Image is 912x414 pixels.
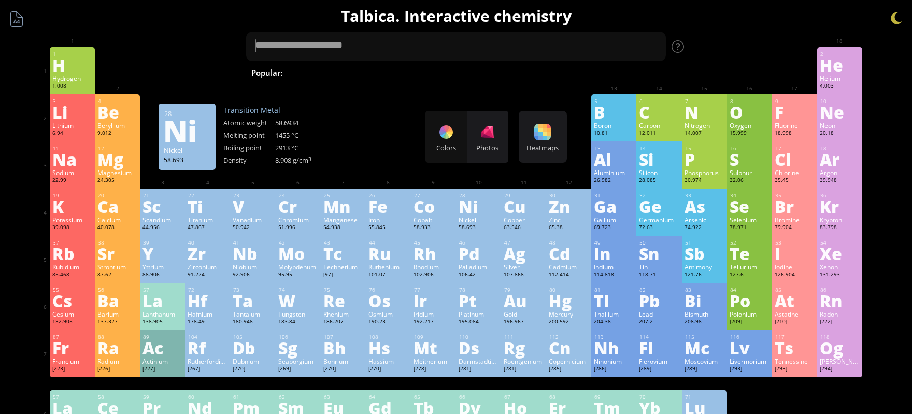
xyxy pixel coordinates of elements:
[53,192,92,199] div: 19
[594,292,634,309] div: Tl
[639,177,679,185] div: 28.085
[142,224,182,232] div: 44.956
[820,177,860,185] div: 39.948
[414,263,453,271] div: Rhodium
[223,143,275,152] div: Boiling point
[639,151,679,167] div: Si
[97,292,137,309] div: Ba
[52,168,92,177] div: Sodium
[594,168,634,177] div: Aluminium
[414,292,453,309] div: Ir
[188,198,227,215] div: Ti
[459,310,498,318] div: Platinum
[639,292,679,309] div: Pb
[549,287,589,293] div: 80
[530,73,533,79] sub: 4
[223,118,275,127] div: Atomic weight
[52,104,92,120] div: Li
[143,239,182,246] div: 39
[549,271,589,279] div: 112.414
[775,216,815,224] div: Bromine
[323,263,363,271] div: Technetium
[323,310,363,318] div: Rhenium
[369,192,408,199] div: 26
[52,82,92,91] div: 1.008
[504,224,544,232] div: 63.546
[233,245,273,262] div: Nb
[279,192,318,199] div: 24
[98,192,137,199] div: 20
[730,130,769,138] div: 15.999
[233,292,273,309] div: Ta
[639,168,679,177] div: Silicon
[52,263,92,271] div: Rubidium
[459,239,498,246] div: 46
[775,121,815,130] div: Fluorine
[323,216,363,224] div: Manganese
[414,192,453,199] div: 27
[730,168,769,177] div: Sulphur
[278,271,318,279] div: 95.95
[820,245,860,262] div: Xe
[460,73,463,79] sub: 4
[279,287,318,293] div: 74
[549,310,589,318] div: Mercury
[594,287,634,293] div: 81
[308,155,311,163] sup: 3
[53,98,92,105] div: 3
[188,239,227,246] div: 40
[41,5,871,26] h1: Talbica. Interactive chemistry
[467,143,508,152] div: Photos
[730,239,769,246] div: 52
[685,224,724,232] div: 74.922
[730,310,769,318] div: Polonium
[446,73,449,79] sub: 2
[368,216,408,224] div: Iron
[459,245,498,262] div: Pd
[820,287,860,293] div: 86
[504,287,544,293] div: 79
[820,216,860,224] div: Krypton
[775,292,815,309] div: At
[685,145,724,152] div: 15
[233,224,273,232] div: 50.942
[188,263,227,271] div: Zirconium
[685,121,724,130] div: Nitrogen
[414,216,453,224] div: Cobalt
[52,130,92,138] div: 6.94
[639,104,679,120] div: C
[52,121,92,130] div: Lithium
[685,239,724,246] div: 51
[233,192,273,199] div: 23
[685,271,724,279] div: 121.76
[685,151,724,167] div: P
[324,239,363,246] div: 43
[459,263,498,271] div: Palladium
[594,239,634,246] div: 49
[639,98,679,105] div: 6
[820,56,860,73] div: He
[414,239,453,246] div: 45
[730,198,769,215] div: Se
[275,143,327,152] div: 2913 °C
[639,263,679,271] div: Tin
[594,130,634,138] div: 10.81
[504,239,544,246] div: 47
[594,198,634,215] div: Ga
[97,271,137,279] div: 87.62
[52,245,92,262] div: Rb
[97,121,137,130] div: Beryllium
[233,310,273,318] div: Tantalum
[730,287,769,293] div: 84
[97,224,137,232] div: 40.078
[685,245,724,262] div: Sb
[52,198,92,215] div: K
[459,192,498,199] div: 28
[52,310,92,318] div: Cesium
[278,224,318,232] div: 51.996
[572,66,617,79] span: Methane
[685,98,724,105] div: 7
[775,239,815,246] div: 53
[97,104,137,120] div: Be
[594,98,634,105] div: 5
